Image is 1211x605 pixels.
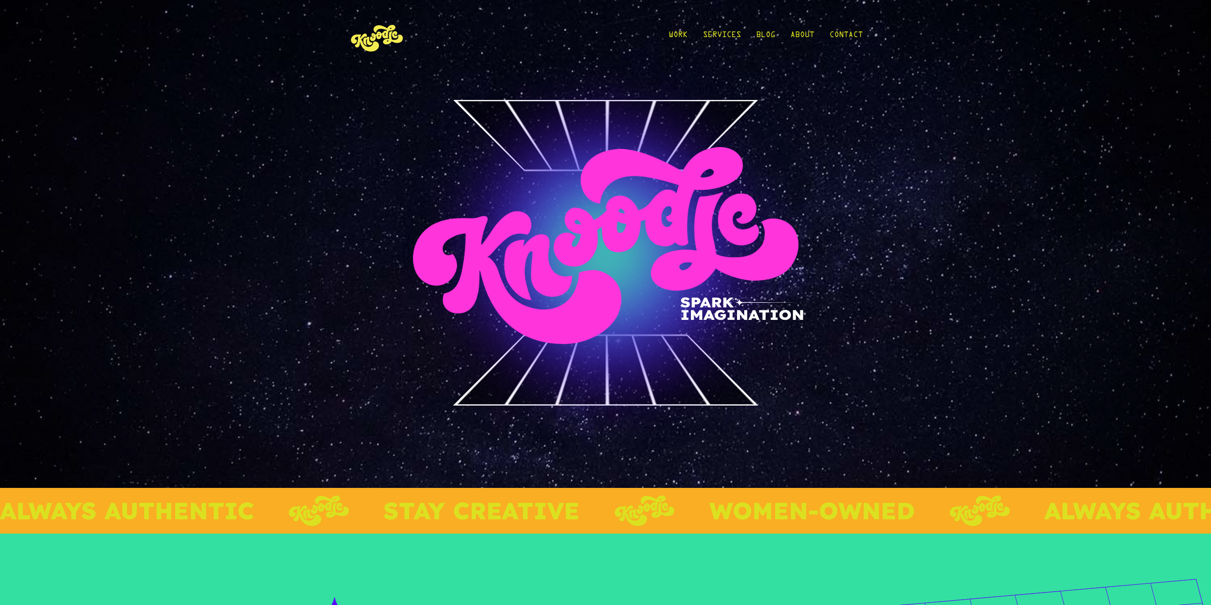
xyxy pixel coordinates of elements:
img: knoodle-logo-chartreuse [609,496,669,526]
img: knoodle-logo-chartreuse [283,496,343,526]
img: knoodle-logo-chartreuse [944,496,1004,526]
a: Blog [756,15,775,60]
a: Work [669,15,688,60]
p: STAY CREATIVE [378,499,574,522]
a: Contact [829,15,863,60]
p: WOMEN-OWNED [703,499,909,522]
img: KnoLogo(yellow) [349,15,406,60]
a: About [790,15,814,60]
a: Services [703,15,741,60]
